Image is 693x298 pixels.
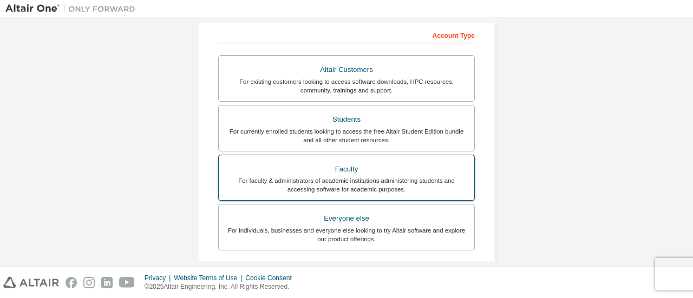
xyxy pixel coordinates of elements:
div: Faculty [225,162,468,177]
p: © 2025 Altair Engineering, Inc. All Rights Reserved. [145,282,298,292]
img: Altair One [5,3,141,14]
img: linkedin.svg [101,277,113,288]
div: For currently enrolled students looking to access the free Altair Student Edition bundle and all ... [225,127,468,144]
div: Website Terms of Use [174,274,245,282]
div: Cookie Consent [245,274,298,282]
img: instagram.svg [83,277,95,288]
div: For existing customers looking to access software downloads, HPC resources, community, trainings ... [225,77,468,95]
img: altair_logo.svg [3,277,59,288]
div: Altair Customers [225,62,468,77]
img: youtube.svg [119,277,135,288]
div: For faculty & administrators of academic institutions administering students and accessing softwa... [225,176,468,194]
img: facebook.svg [66,277,77,288]
div: Privacy [145,274,174,282]
div: For individuals, businesses and everyone else looking to try Altair software and explore our prod... [225,226,468,243]
div: Everyone else [225,211,468,226]
div: Students [225,112,468,127]
div: Account Type [218,26,475,43]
